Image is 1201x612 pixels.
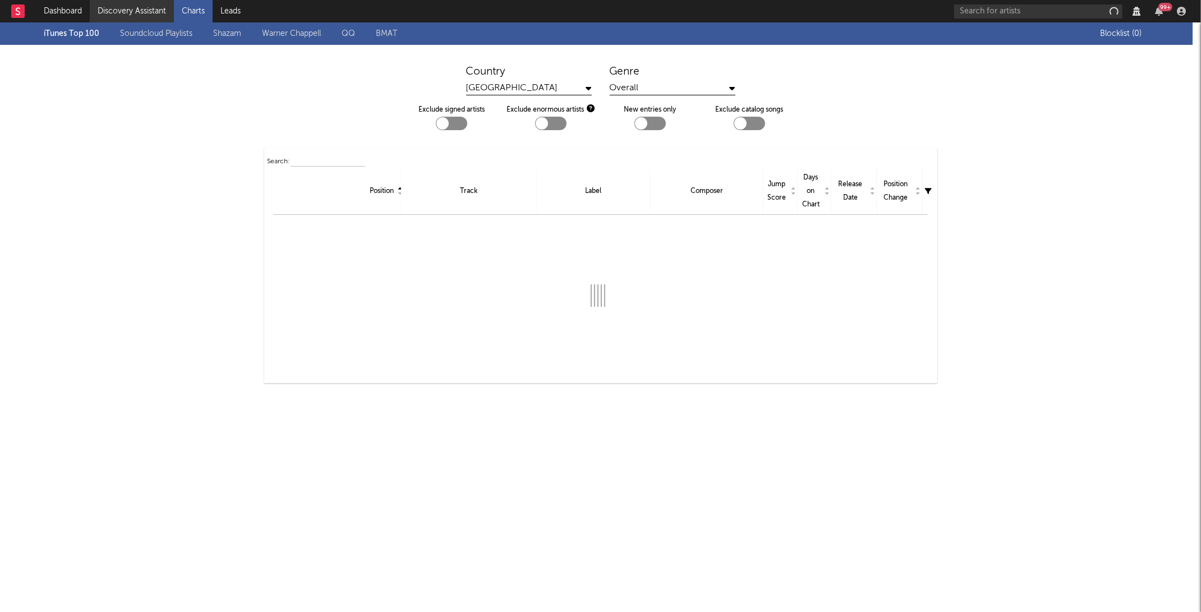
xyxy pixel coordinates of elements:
[624,103,676,117] label: New entries only
[1132,27,1149,40] span: ( 0 )
[834,178,874,205] div: Release Date
[120,27,192,40] a: Soundcloud Playlists
[342,27,355,40] a: QQ
[587,104,595,112] button: Exclude enormous artists
[800,171,829,211] div: Days on Chart
[1100,30,1149,38] span: Blocklist
[466,65,592,79] div: Country
[954,4,1122,19] input: Search for artists
[766,178,795,205] div: Jump Score
[268,158,291,165] span: Search:
[610,65,735,79] div: Genre
[418,103,485,117] label: Exclude signed artists
[370,185,398,198] div: Position
[404,185,534,198] div: Track
[610,81,735,95] div: Overall
[376,27,397,40] a: BMAT
[880,178,919,205] div: Position Change
[213,27,241,40] a: Shazam
[1155,7,1163,16] button: 99+
[507,103,595,117] div: Exclude enormous artists
[653,185,761,198] div: Composer
[466,81,592,95] div: [GEOGRAPHIC_DATA]
[715,103,783,117] label: Exclude catalog songs
[1158,3,1172,11] div: 99 +
[540,185,647,198] div: Label
[262,27,321,40] a: Warner Chappell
